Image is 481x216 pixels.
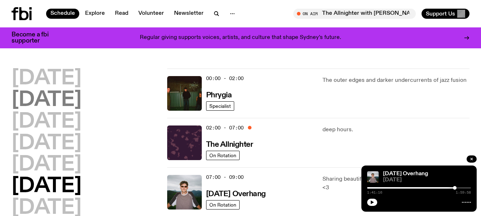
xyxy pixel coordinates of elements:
a: [DATE] Overhang [383,171,428,177]
button: On AirThe Allnighter with [PERSON_NAME] & [PERSON_NAME] [293,9,416,19]
a: [DATE] Overhang [206,189,266,198]
span: Support Us [426,10,455,17]
img: Harrie Hastings stands in front of cloud-covered sky and rolling hills. He's wearing sunglasses a... [167,175,202,210]
h3: Phrygia [206,92,232,99]
button: [DATE] [12,90,81,110]
span: 1:41:16 [367,191,382,194]
p: Sharing beautiful things to cruise on into the weekend <3 [322,175,469,192]
span: On Rotation [209,153,236,158]
span: 00:00 - 02:00 [206,75,244,82]
img: A greeny-grainy film photo of Bela, John and Bindi at night. They are standing in a backyard on g... [167,76,202,111]
span: 07:00 - 09:00 [206,174,244,181]
img: Harrie Hastings stands in front of cloud-covered sky and rolling hills. He's wearing sunglasses a... [367,171,379,183]
button: Support Us [422,9,469,19]
span: [DATE] [383,177,471,183]
button: [DATE] [12,176,81,197]
a: Phrygia [206,90,232,99]
button: [DATE] [12,112,81,132]
a: Schedule [46,9,79,19]
a: Explore [81,9,109,19]
button: [DATE] [12,155,81,175]
p: Regular giving supports voices, artists, and culture that shape Sydney’s future. [140,35,341,41]
span: 1:59:58 [456,191,471,194]
span: On Rotation [209,202,236,207]
a: Read [111,9,133,19]
p: deep hours. [322,125,469,134]
button: [DATE] [12,133,81,154]
a: The Allnighter [206,140,253,149]
span: Specialist [209,103,231,109]
h3: The Allnighter [206,141,253,149]
a: Volunteer [134,9,168,19]
h3: [DATE] Overhang [206,190,266,198]
a: Specialist [206,101,234,111]
a: On Rotation [206,200,240,210]
span: 02:00 - 07:00 [206,124,244,131]
button: [DATE] [12,69,81,89]
a: Newsletter [170,9,208,19]
p: The outer edges and darker undercurrents of jazz fusion [322,76,469,85]
h3: Become a fbi supporter [12,32,58,44]
a: On Rotation [206,151,240,160]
